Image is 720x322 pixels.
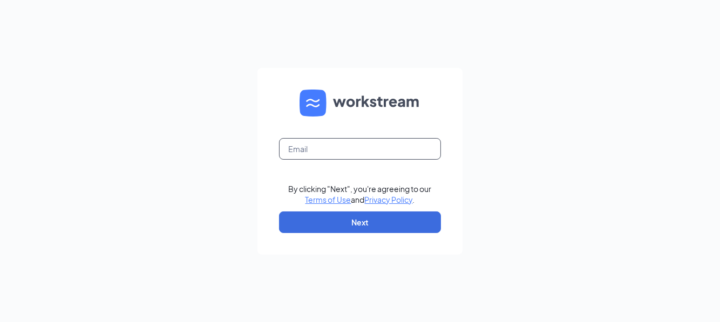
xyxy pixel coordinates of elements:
[305,195,351,204] a: Terms of Use
[279,138,441,160] input: Email
[300,90,420,117] img: WS logo and Workstream text
[289,183,432,205] div: By clicking "Next", you're agreeing to our and .
[365,195,413,204] a: Privacy Policy
[279,211,441,233] button: Next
